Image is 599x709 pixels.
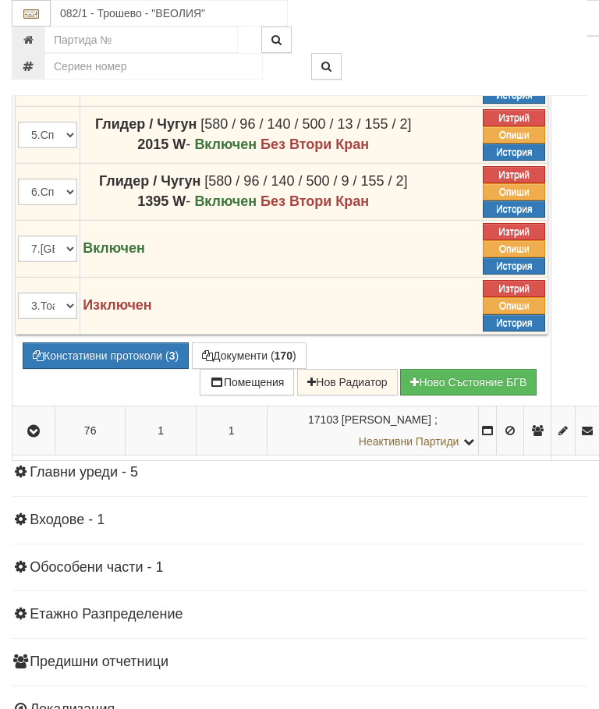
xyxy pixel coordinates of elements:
button: Констативни протоколи (3) [23,342,189,369]
h4: Главни уреди - 5 [12,465,587,480]
button: Изтрий [483,280,545,297]
td: 1 [126,406,197,456]
strong: Включен [83,240,145,256]
button: История [483,314,545,331]
button: Опиши [483,183,545,200]
b: 3 [169,349,175,362]
input: Сериен номер [44,53,263,80]
strong: Без Втори Кран [261,136,369,152]
h4: Предишни отчетници [12,654,587,670]
b: 170 [275,349,292,362]
span: Партида № [308,413,338,426]
td: ; [267,406,479,456]
strong: Глидер / Чугун [95,116,197,132]
button: Опиши [483,297,545,314]
span: - [137,193,190,209]
strong: Без Втори Кран [261,193,369,209]
span: Неактивни Партиди [359,435,459,448]
span: [580 / 96 / 140 / 500 / 9 / 155 / 2] [204,173,407,189]
button: История [483,200,545,218]
button: Изтрий [483,223,545,240]
h4: Входове - 1 [12,512,587,528]
strong: Включен [194,136,257,152]
button: История [483,144,545,161]
span: - [137,136,190,152]
button: История [483,257,545,275]
h4: Обособени части - 1 [12,560,587,576]
button: Помещения [200,369,295,395]
button: Опиши [483,240,545,257]
input: Партида № [44,27,238,53]
button: Нов Радиатор [297,369,397,395]
button: Документи (170) [192,342,307,369]
span: [580 / 96 / 140 / 500 / 13 / 155 / 2] [200,116,411,132]
span: 1 [229,424,235,437]
button: Изтрий [483,109,545,126]
strong: Включен [194,193,257,209]
button: Опиши [483,126,545,144]
td: 76 [55,406,126,456]
button: Изтрий [483,166,545,183]
strong: Глидер / Чугун [99,173,200,189]
button: Новo Състояние БГВ [400,369,537,395]
strong: 2015 W [137,136,186,152]
strong: 1395 W [137,193,186,209]
h4: Етажно Разпределение [12,607,587,622]
span: [PERSON_NAME] [342,413,431,426]
strong: Изключен [83,297,152,313]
